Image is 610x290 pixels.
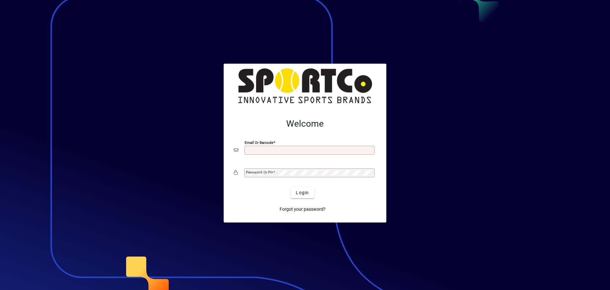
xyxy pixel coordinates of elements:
[234,118,376,129] h2: Welcome
[245,140,273,145] mat-label: Email or Barcode
[280,206,326,213] span: Forgot your password?
[291,187,314,198] button: Login
[296,189,309,196] span: Login
[277,203,328,215] a: Forgot your password?
[246,170,273,174] mat-label: Password or Pin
